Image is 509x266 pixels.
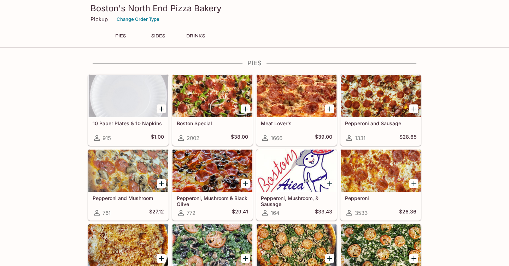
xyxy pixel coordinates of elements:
[241,179,250,188] button: Add Pepperoni, Mushroom & Black Olive
[157,179,166,188] button: Add Pepperoni and Mushroom
[315,208,332,217] h5: $33.43
[399,208,416,217] h5: $26.36
[325,179,334,188] button: Add Pepperoni, Mushroom, & Sausage
[345,120,416,126] h5: Pepperoni and Sausage
[232,208,248,217] h5: $29.41
[187,210,195,216] span: 772
[341,150,421,192] div: Pepperoni
[315,134,332,142] h5: $39.00
[142,31,174,41] button: SIDES
[340,149,421,220] a: Pepperoni3533$26.36
[241,104,250,113] button: Add Boston Special
[231,134,248,142] h5: $38.00
[256,149,337,220] a: Pepperoni, Mushroom, & Sausage164$33.43
[261,195,332,207] h5: Pepperoni, Mushroom, & Sausage
[172,150,252,192] div: Pepperoni, Mushroom & Black Olive
[157,254,166,263] button: Add Cheese
[172,74,253,146] a: Boston Special2002$38.00
[177,120,248,126] h5: Boston Special
[261,120,332,126] h5: Meat Lover's
[90,3,419,14] h3: Boston's North End Pizza Bakery
[93,195,164,201] h5: Pepperoni and Mushroom
[88,75,168,117] div: 10 Paper Plates & 10 Napkins
[177,195,248,207] h5: Pepperoni, Mushroom & Black Olive
[409,179,418,188] button: Add Pepperoni
[187,135,199,141] span: 2002
[180,31,211,41] button: DRINKS
[103,210,111,216] span: 761
[256,74,337,146] a: Meat Lover's1666$39.00
[325,104,334,113] button: Add Meat Lover's
[149,208,164,217] h5: $27.12
[105,31,136,41] button: PIES
[241,254,250,263] button: Add Veggie
[355,210,368,216] span: 3533
[172,75,252,117] div: Boston Special
[90,16,108,23] p: Pickup
[271,135,282,141] span: 1666
[113,14,163,25] button: Change Order Type
[271,210,280,216] span: 164
[93,120,164,126] h5: 10 Paper Plates & 10 Napkins
[341,75,421,117] div: Pepperoni and Sausage
[103,135,111,141] span: 915
[340,74,421,146] a: Pepperoni and Sausage1331$28.65
[88,74,169,146] a: 10 Paper Plates & 10 Napkins915$1.00
[409,104,418,113] button: Add Pepperoni and Sausage
[257,75,337,117] div: Meat Lover's
[399,134,416,142] h5: $28.65
[172,149,253,220] a: Pepperoni, Mushroom & Black Olive772$29.41
[157,104,166,113] button: Add 10 Paper Plates & 10 Napkins
[409,254,418,263] button: Add Spinach, Garlic & Tomato
[88,59,421,67] h4: PIES
[355,135,365,141] span: 1331
[257,150,337,192] div: Pepperoni, Mushroom, & Sausage
[88,150,168,192] div: Pepperoni and Mushroom
[151,134,164,142] h5: $1.00
[345,195,416,201] h5: Pepperoni
[325,254,334,263] button: Add Big Red
[88,149,169,220] a: Pepperoni and Mushroom761$27.12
